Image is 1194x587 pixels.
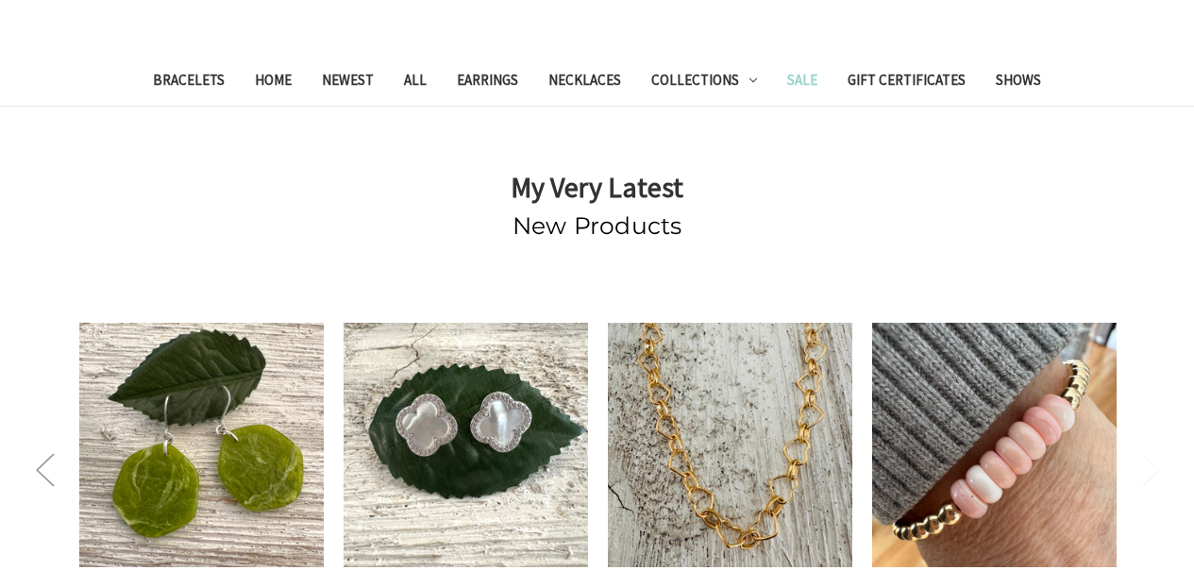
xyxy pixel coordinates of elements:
[1132,441,1169,498] button: Next
[389,59,442,106] a: All
[832,59,981,106] a: Gift Certificates
[511,169,683,205] strong: My Very Latest
[442,59,533,106] a: Earrings
[79,323,324,567] img: Resin Chip
[240,59,307,106] a: Home
[981,59,1056,106] a: Shows
[79,209,1115,244] h2: New Products
[533,59,636,106] a: Necklaces
[307,59,389,106] a: Newest
[25,441,63,498] button: Previous
[636,59,772,106] a: Collections
[138,59,240,106] a: Bracelets
[344,323,588,567] img: Mother of Pearl and CZ Quatrefoil Stud
[608,323,852,567] img: Heart Chain
[872,323,1117,567] img: Pink Conch ~ 2
[772,59,832,106] a: Sale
